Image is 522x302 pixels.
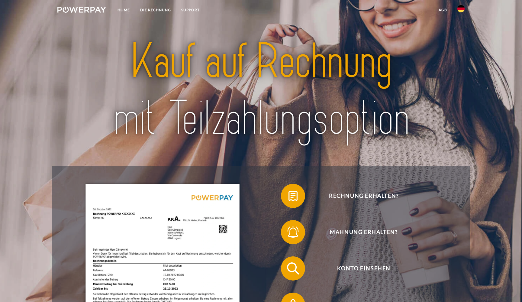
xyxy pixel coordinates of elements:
[57,7,106,13] img: logo-powerpay-white.svg
[281,220,438,244] button: Mahnung erhalten?
[290,220,438,244] span: Mahnung erhalten?
[281,184,438,208] button: Rechnung erhalten?
[285,225,301,240] img: qb_bell.svg
[77,30,444,150] img: title-powerpay_de.svg
[457,5,465,12] img: de
[290,184,438,208] span: Rechnung erhalten?
[135,5,176,15] a: DIE RECHNUNG
[176,5,205,15] a: SUPPORT
[281,256,438,281] button: Konto einsehen
[285,261,301,276] img: qb_search.svg
[290,256,438,281] span: Konto einsehen
[433,5,452,15] a: agb
[112,5,135,15] a: Home
[498,278,517,297] iframe: Schaltfläche zum Öffnen des Messaging-Fensters
[285,188,301,203] img: qb_bill.svg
